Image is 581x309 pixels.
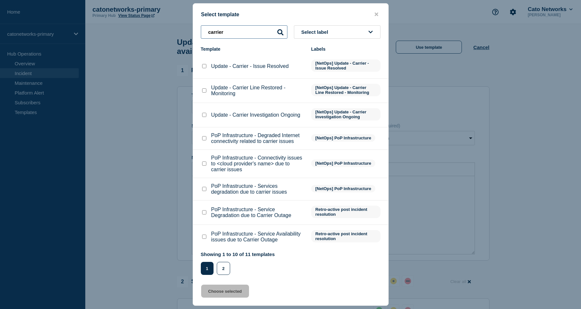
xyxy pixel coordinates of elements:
[301,29,331,35] span: Select label
[311,59,380,72] span: [NetOps] Update - Carrier - Issue Resolved
[202,235,206,239] input: PoP Infrastructure - Service Availability issues due to Carrier Outage checkbox
[211,85,305,97] p: Update - Carrier Line Restored - Monitoring
[211,155,305,173] p: PoP Infrastructure - Connectivity issues to <cloud provider's name> due to carrier issues
[201,285,249,298] button: Choose selected
[202,136,206,140] input: PoP Infrastructure - Degraded Internet connectivity related to carrier issues checkbox
[373,11,380,18] button: close button
[217,262,230,275] button: 2
[202,88,206,93] input: Update - Carrier Line Restored - Monitoring checkbox
[202,161,206,166] input: PoP Infrastructure - Connectivity issues to <cloud provider's name> due to carrier issues checkbox
[311,160,376,167] span: [NetOps] PoP Infrastructure
[311,46,380,52] div: Labels
[202,210,206,214] input: PoP Infrastructure - Service Degradation due to Carrier Outage checkbox
[201,46,305,52] div: Template
[311,108,380,121] span: [NetOps] Update - Carrier Investigation Ongoing
[311,84,380,96] span: [NetOps] Update - Carrier Line Restored - Monitoring
[211,231,305,243] p: PoP Infrastructure - Service Availability issues due to Carrier Outage
[311,230,380,242] span: Retro-active post incident resolution
[311,206,380,218] span: Retro-active post incident resolution
[202,113,206,117] input: Update - Carrier Investigation Ongoing checkbox
[201,262,214,275] button: 1
[211,133,305,144] p: PoP Infrastructure - Degraded Internet connectivity related to carrier issues
[211,183,305,195] p: PoP Infrastructure - Services degradation due to carrier issues
[193,11,388,18] div: Select template
[311,134,376,142] span: [NetOps] PoP Infrastructure
[202,187,206,191] input: PoP Infrastructure - Services degradation due to carrier issues checkbox
[211,63,289,69] p: Update - Carrier - Issue Resolved
[294,25,380,39] button: Select label
[211,207,305,218] p: PoP Infrastructure - Service Degradation due to Carrier Outage
[202,64,206,68] input: Update - Carrier - Issue Resolved checkbox
[311,185,376,192] span: [NetOps] PoP Infrastructure
[201,251,275,257] p: Showing 1 to 10 of 11 templates
[211,112,300,118] p: Update - Carrier Investigation Ongoing
[201,25,287,39] input: Search templates & labels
